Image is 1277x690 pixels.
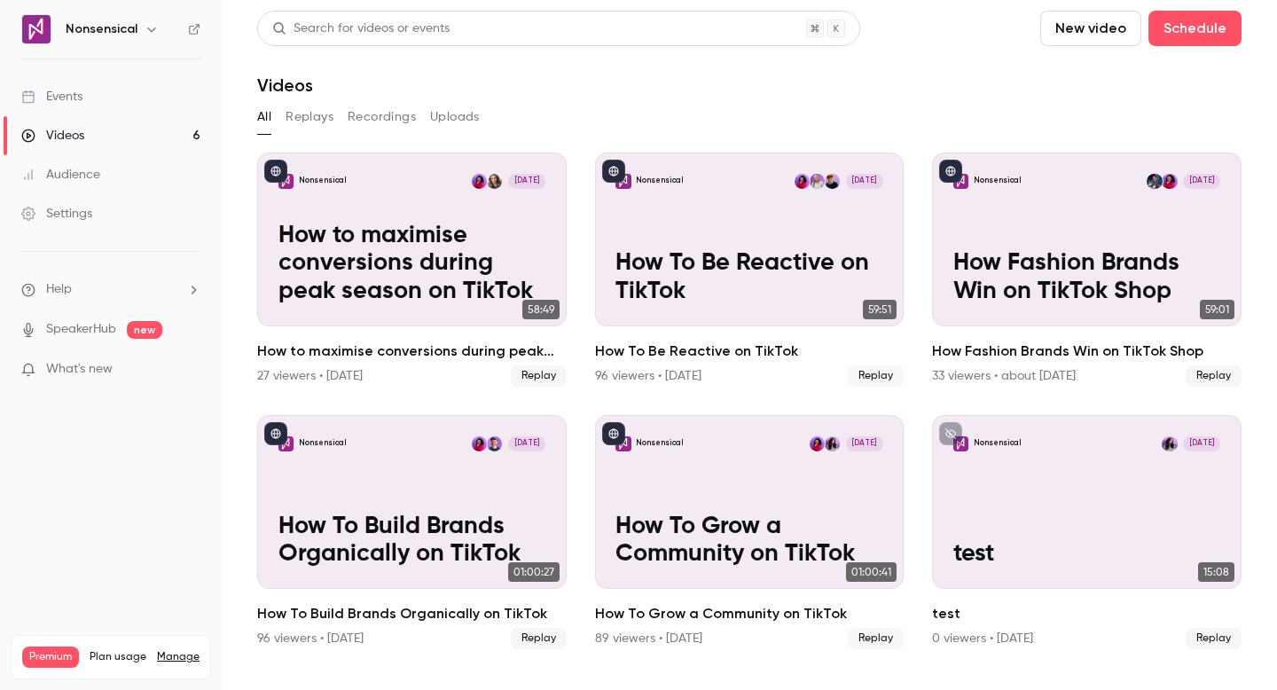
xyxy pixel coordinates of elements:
[795,174,810,189] img: Melina Lee
[272,20,450,38] div: Search for videos or events
[21,127,84,145] div: Videos
[595,415,905,649] a: How To Grow a Community on TikTokNonsensicalSarah O'ConnorMelina Lee[DATE]How To Grow a Community...
[46,360,113,379] span: What's new
[932,630,1033,647] div: 0 viewers • [DATE]
[179,362,200,378] iframe: Noticeable Trigger
[257,415,567,649] a: How To Build Brands Organically on TikTokNonsensicalSam GilliesMelina Lee[DATE]How To Build Brand...
[27,581,42,595] button: Upload attachment
[602,160,625,183] button: published
[264,160,287,183] button: published
[51,10,79,38] img: Profile image for Operator
[278,222,546,306] p: How to maximise conversions during peak season on TikTok
[278,513,546,568] p: How To Build Brands Organically on TikTok
[90,650,146,664] span: Plan usage
[22,647,79,668] span: Premium
[86,9,149,22] h1: Operator
[84,581,98,595] button: Gif picker
[257,11,1242,679] section: Videos
[14,259,341,372] div: Operator says…
[974,438,1022,449] p: Nonsensical
[953,249,1221,305] p: How Fashion Brands Win on TikTok Shop
[932,367,1076,385] div: 33 viewers • about [DATE]
[86,22,221,40] p: The team can also help
[511,628,567,649] span: Replay
[127,321,162,339] span: new
[430,103,480,131] button: Uploads
[602,422,625,445] button: published
[472,436,487,451] img: Melina Lee
[21,280,200,299] li: help-dropdown-opener
[595,603,905,624] h2: How To Grow a Community on TikTok
[472,174,487,189] img: Melina Lee
[28,270,277,322] div: You will be notified here and by email ( )
[1148,11,1242,46] button: Schedule
[939,422,962,445] button: unpublished
[299,176,347,186] p: Nonsensical
[487,174,502,189] img: Nilam Atodoria
[28,288,250,320] a: [PERSON_NAME][EMAIL_ADDRESS][PERSON_NAME][DOMAIN_NAME]
[932,153,1242,387] a: How Fashion Brands Win on TikTok ShopNonsensicalMelina LeeBroghan Smith[DATE]How Fashion Brands W...
[311,7,343,39] div: Close
[257,341,567,362] h2: How to maximise conversions during peak season on TikTok
[825,174,840,189] img: Declan Shinnick
[615,513,883,568] p: How To Grow a Community on TikTok
[615,249,883,305] p: How To Be Reactive on TikTok
[21,88,82,106] div: Events
[508,174,545,189] span: [DATE]
[1147,174,1162,189] img: Broghan Smith
[46,280,72,299] span: Help
[932,415,1242,649] a: testNonsensicalSarah O'Connor[DATE]test15:08test0 viewers • [DATE]Replay
[257,603,567,624] h2: How To Build Brands Organically on TikTok
[846,436,883,451] span: [DATE]
[257,153,1242,649] ul: Videos
[257,415,567,649] li: How To Build Brands Organically on TikTok
[595,341,905,362] h2: How To Be Reactive on TikTok
[595,630,702,647] div: 89 viewers • [DATE]
[595,153,905,387] li: How To Be Reactive on TikTok
[932,341,1242,362] h2: How Fashion Brands Win on TikTok Shop
[157,650,200,664] a: Manage
[257,153,567,387] li: How to maximise conversions during peak season on TikTok
[848,628,904,649] span: Replay
[78,113,326,234] div: Hi there. We did a webinar [DATE] and the video has issues downloading. The sound and video don't...
[810,436,825,451] img: Melina Lee
[636,176,684,186] p: Nonsensical
[21,205,92,223] div: Settings
[286,103,333,131] button: Replays
[825,436,840,451] img: Sarah O'Connor
[508,436,545,451] span: [DATE]
[1183,436,1220,451] span: [DATE]
[113,581,127,595] button: Start recording
[264,422,287,445] button: published
[522,300,560,319] span: 58:49
[595,367,701,385] div: 96 viewers • [DATE]
[1162,174,1177,189] img: Melina Lee
[932,415,1242,649] li: test
[810,174,825,189] img: Chloe Belchamber
[1040,11,1141,46] button: New video
[1183,174,1220,189] span: [DATE]
[257,367,363,385] div: 27 viewers • [DATE]
[257,103,271,131] button: All
[348,103,416,131] button: Recordings
[28,336,191,347] div: Operator • AI Agent • Just now
[932,603,1242,624] h2: test
[511,365,567,387] span: Replay
[508,562,560,582] span: 01:00:27
[1186,365,1242,387] span: Replay
[21,166,100,184] div: Audience
[595,153,905,387] a: How To Be Reactive on TikTokNonsensicalDeclan ShinnickChloe BelchamberMelina Lee[DATE]How To Be R...
[863,300,897,319] span: 59:51
[66,20,137,38] h6: Nonsensical
[15,544,340,574] textarea: Message…
[64,102,341,245] div: Hi there. We did a webinar [DATE] and the video has issues downloading. The sound and video don't...
[1200,300,1234,319] span: 59:01
[46,320,116,339] a: SpeakerHub
[846,562,897,582] span: 01:00:41
[939,160,962,183] button: published
[257,630,364,647] div: 96 viewers • [DATE]
[974,176,1022,186] p: Nonsensical
[257,74,313,96] h1: Videos
[848,365,904,387] span: Replay
[953,540,1221,568] p: test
